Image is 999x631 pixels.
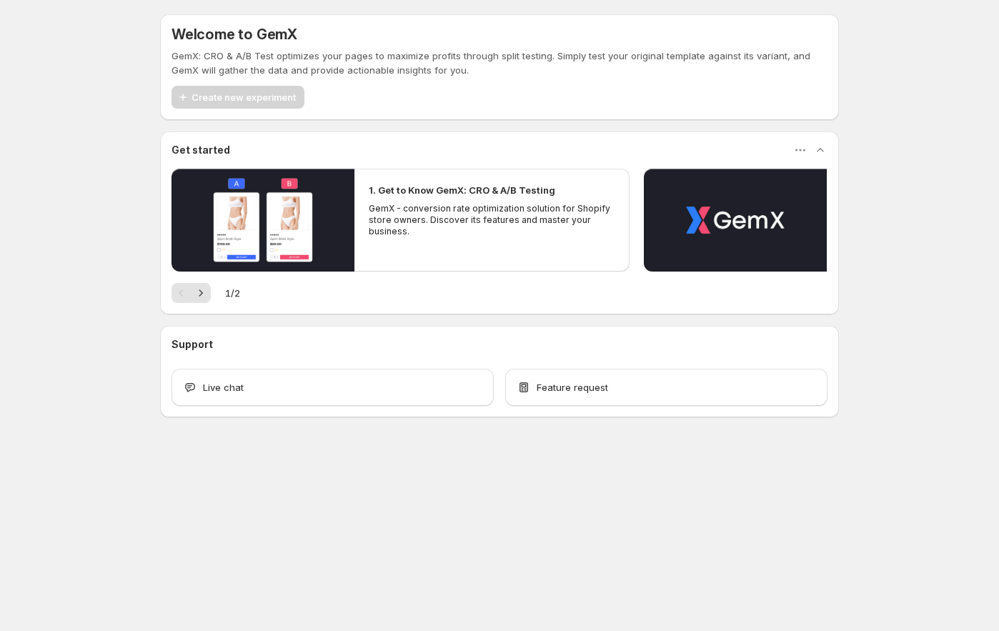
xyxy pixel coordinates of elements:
[191,283,211,303] button: Next
[172,283,211,303] nav: Pagination
[172,337,213,352] h3: Support
[369,203,615,237] p: GemX - conversion rate optimization solution for Shopify store owners. Discover its features and ...
[172,143,230,157] h3: Get started
[203,380,244,394] span: Live chat
[172,49,827,77] p: GemX: CRO & A/B Test optimizes your pages to maximize profits through split testing. Simply test ...
[225,286,240,300] span: 1 / 2
[172,169,354,272] button: Play video
[537,380,608,394] span: Feature request
[644,169,827,272] button: Play video
[172,26,297,43] h5: Welcome to GemX
[369,183,555,197] h2: 1. Get to Know GemX: CRO & A/B Testing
